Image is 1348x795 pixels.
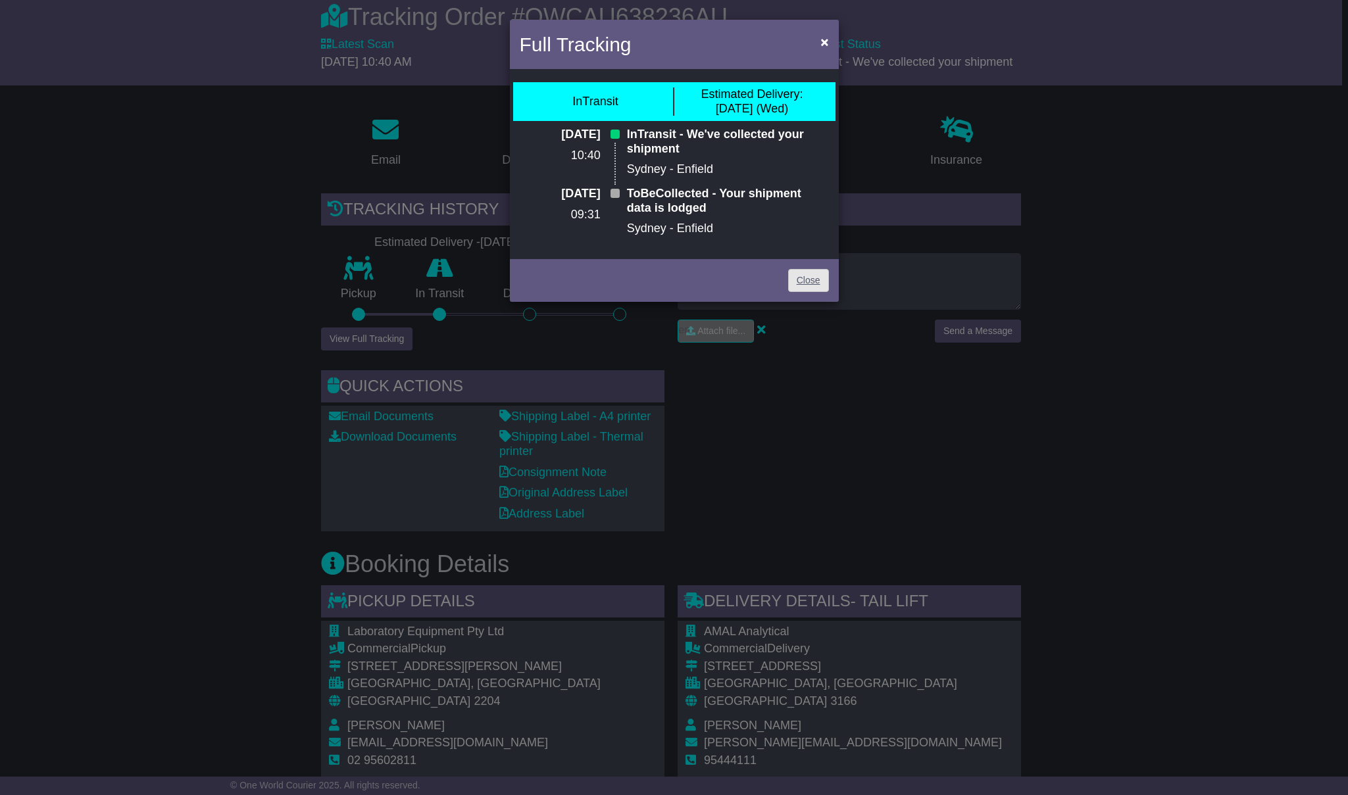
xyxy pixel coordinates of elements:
p: Sydney - Enfield [627,162,829,177]
p: InTransit - We've collected your shipment [627,128,829,156]
p: 10:40 [520,149,601,163]
button: Close [814,28,835,55]
span: × [820,34,828,49]
p: 09:31 [520,208,601,222]
p: [DATE] [520,128,601,142]
p: ToBeCollected - Your shipment data is lodged [627,187,829,215]
a: Close [788,269,829,292]
h4: Full Tracking [520,30,632,59]
p: [DATE] [520,187,601,201]
div: [DATE] (Wed) [701,87,803,116]
div: InTransit [572,95,618,109]
p: Sydney - Enfield [627,222,829,236]
span: Estimated Delivery: [701,87,803,101]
